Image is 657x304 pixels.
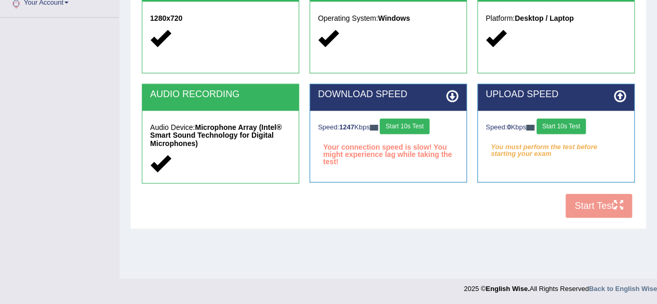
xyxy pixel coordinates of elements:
h5: Operating System: [318,15,459,22]
img: ajax-loader-fb-connection.gif [370,125,378,130]
em: You must perform the test before starting your exam [486,139,626,155]
button: Start 10s Test [380,118,429,134]
strong: Desktop / Laptop [515,14,574,22]
strong: 0 [507,123,511,131]
h2: DOWNLOAD SPEED [318,89,459,100]
h5: Audio Device: [150,124,291,148]
h2: UPLOAD SPEED [486,89,626,100]
h5: Platform: [486,15,626,22]
img: ajax-loader-fb-connection.gif [526,125,534,130]
div: 2025 © All Rights Reserved [464,279,657,294]
div: Speed: Kbps [486,118,626,137]
strong: 1280x720 [150,14,182,22]
div: Your connection speed is slow! You might experience lag while taking the test! [318,139,459,155]
h2: AUDIO RECORDING [150,89,291,100]
button: Start 10s Test [537,118,586,134]
div: Speed: Kbps [318,118,459,137]
strong: English Wise. [486,285,529,293]
strong: Microphone Array (Intel® Smart Sound Technology for Digital Microphones) [150,123,281,148]
strong: Windows [378,14,410,22]
a: Back to English Wise [589,285,657,293]
strong: 1247 [339,123,354,131]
